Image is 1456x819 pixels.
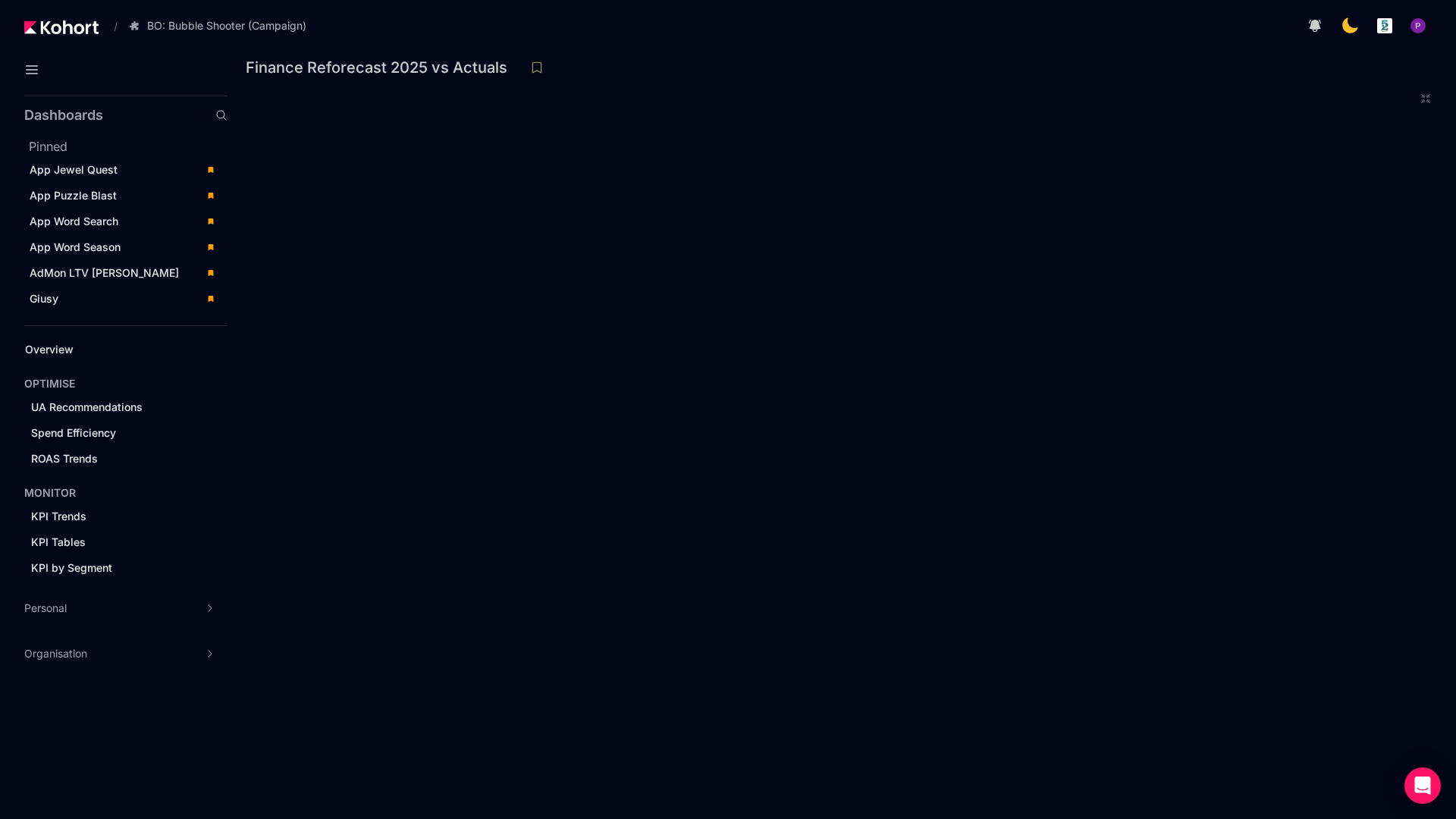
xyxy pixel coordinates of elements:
span: App Word Search [30,215,118,227]
span: UA Recommendations [31,400,143,413]
a: App Word Search [24,210,223,233]
span: App Puzzle Blast [30,189,117,202]
span: Spend Efficiency [31,426,116,439]
a: Overview [20,338,202,361]
span: BO: Bubble Shooter (Campaign) [147,18,306,33]
h4: OPTIMISE [24,376,75,391]
a: ROAS Trends [26,447,202,470]
span: AdMon LTV [PERSON_NAME] [30,266,179,279]
img: logo_logo_images_1_20240607072359498299_20240828135028712857.jpeg [1377,18,1392,33]
a: KPI Trends [26,505,202,528]
a: KPI Tables [26,531,202,554]
a: UA Recommendations [26,396,202,419]
button: Exit fullscreen [1420,93,1432,105]
h2: Dashboards [24,108,103,122]
button: BO: Bubble Shooter (Campaign) [121,13,322,39]
span: KPI Trends [31,510,86,522]
a: KPI by Segment [26,557,202,579]
h3: Finance Reforecast 2025 vs Actuals [246,60,516,75]
a: Giusy [24,287,223,310]
span: App Word Season [30,240,121,253]
a: App Jewel Quest [24,158,223,181]
span: Giusy [30,292,58,305]
span: Personal [24,601,67,616]
div: Open Intercom Messenger [1404,767,1441,804]
a: AdMon LTV [PERSON_NAME] [24,262,223,284]
span: / [102,18,118,34]
span: App Jewel Quest [30,163,118,176]
span: Organisation [24,646,87,661]
span: ROAS Trends [31,452,98,465]
span: Overview [25,343,74,356]
a: Spend Efficiency [26,422,202,444]
img: Kohort logo [24,20,99,34]
span: KPI Tables [31,535,86,548]
a: App Puzzle Blast [24,184,223,207]
a: App Word Season [24,236,223,259]
h2: Pinned [29,137,227,155]
span: KPI by Segment [31,561,112,574]
h4: MONITOR [24,485,76,500]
